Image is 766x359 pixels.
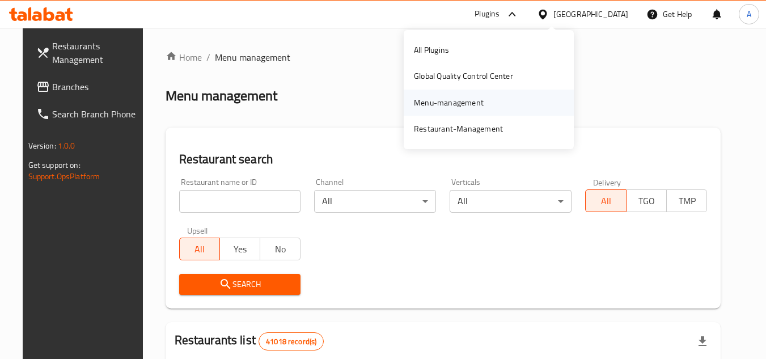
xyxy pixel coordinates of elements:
[179,190,301,213] input: Search for restaurant name or ID..
[215,50,290,64] span: Menu management
[219,238,260,260] button: Yes
[747,8,751,20] span: A
[27,73,151,100] a: Branches
[314,190,436,213] div: All
[166,50,202,64] a: Home
[28,138,56,153] span: Version:
[260,238,301,260] button: No
[166,87,277,105] h2: Menu management
[28,158,81,172] span: Get support on:
[179,238,220,260] button: All
[671,193,702,209] span: TMP
[631,193,662,209] span: TGO
[166,50,721,64] nav: breadcrumb
[179,151,708,168] h2: Restaurant search
[666,189,707,212] button: TMP
[52,39,142,66] span: Restaurants Management
[593,178,621,186] label: Delivery
[585,189,626,212] button: All
[58,138,75,153] span: 1.0.0
[265,241,296,257] span: No
[475,7,500,21] div: Plugins
[590,193,621,209] span: All
[28,169,100,184] a: Support.OpsPlatform
[187,226,208,234] label: Upsell
[259,336,323,347] span: 41018 record(s)
[414,70,513,82] div: Global Quality Control Center
[188,277,292,292] span: Search
[689,328,716,355] div: Export file
[553,8,628,20] div: [GEOGRAPHIC_DATA]
[27,32,151,73] a: Restaurants Management
[626,189,667,212] button: TGO
[52,107,142,121] span: Search Branch Phone
[206,50,210,64] li: /
[175,332,324,350] h2: Restaurants list
[414,123,503,135] div: Restaurant-Management
[27,100,151,128] a: Search Branch Phone
[414,44,449,56] div: All Plugins
[184,241,215,257] span: All
[450,190,572,213] div: All
[225,241,256,257] span: Yes
[259,332,324,350] div: Total records count
[414,96,484,109] div: Menu-management
[179,274,301,295] button: Search
[52,80,142,94] span: Branches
